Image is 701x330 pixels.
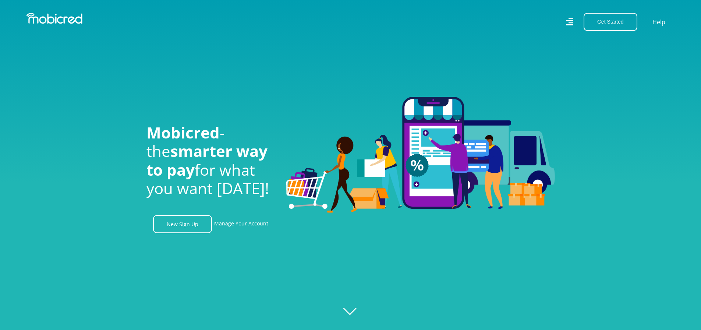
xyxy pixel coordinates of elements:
[286,97,555,213] img: Welcome to Mobicred
[214,215,268,233] a: Manage Your Account
[26,13,82,24] img: Mobicred
[153,215,212,233] a: New Sign Up
[584,13,637,31] button: Get Started
[652,17,666,27] a: Help
[146,140,268,180] span: smarter way to pay
[146,122,220,143] span: Mobicred
[146,123,275,198] h1: - the for what you want [DATE]!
